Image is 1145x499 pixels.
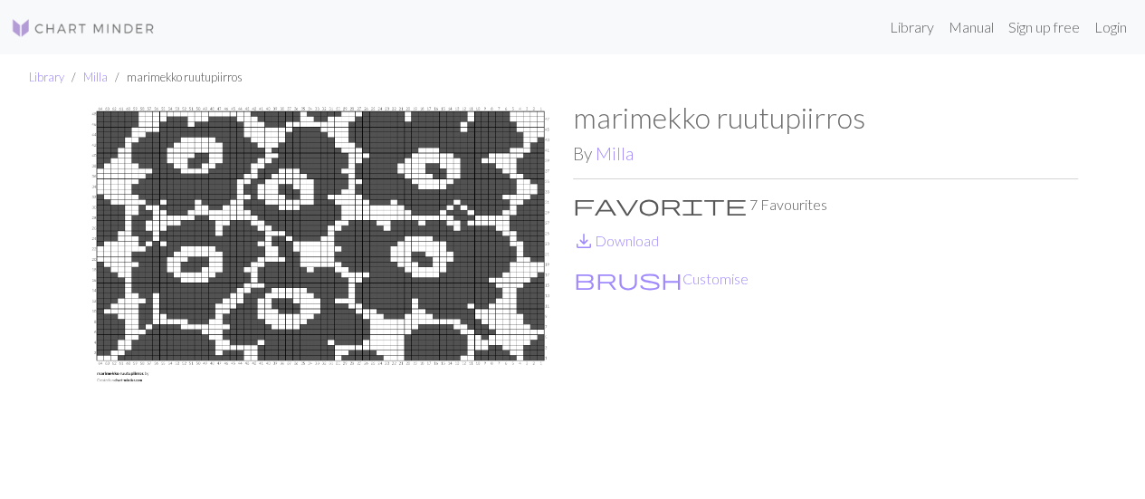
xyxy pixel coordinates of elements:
span: brush [574,266,682,292]
a: Library [29,70,64,84]
span: save_alt [573,228,595,254]
button: CustomiseCustomise [573,267,749,291]
a: Login [1087,9,1134,45]
i: Download [573,230,595,252]
a: DownloadDownload [573,232,659,249]
h1: marimekko ruutupiirros [573,101,1078,135]
i: Favourite [573,194,747,216]
i: Customise [574,268,682,290]
h2: By [573,143,1078,164]
span: favorite [573,192,747,217]
a: Milla [596,143,634,164]
a: Sign up free [1001,9,1087,45]
a: Manual [941,9,1001,45]
p: 7 Favourites [573,194,1078,216]
li: marimekko ruutupiirros [108,69,243,86]
a: Milla [83,70,108,84]
img: Logo [11,17,156,39]
a: Library [883,9,941,45]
